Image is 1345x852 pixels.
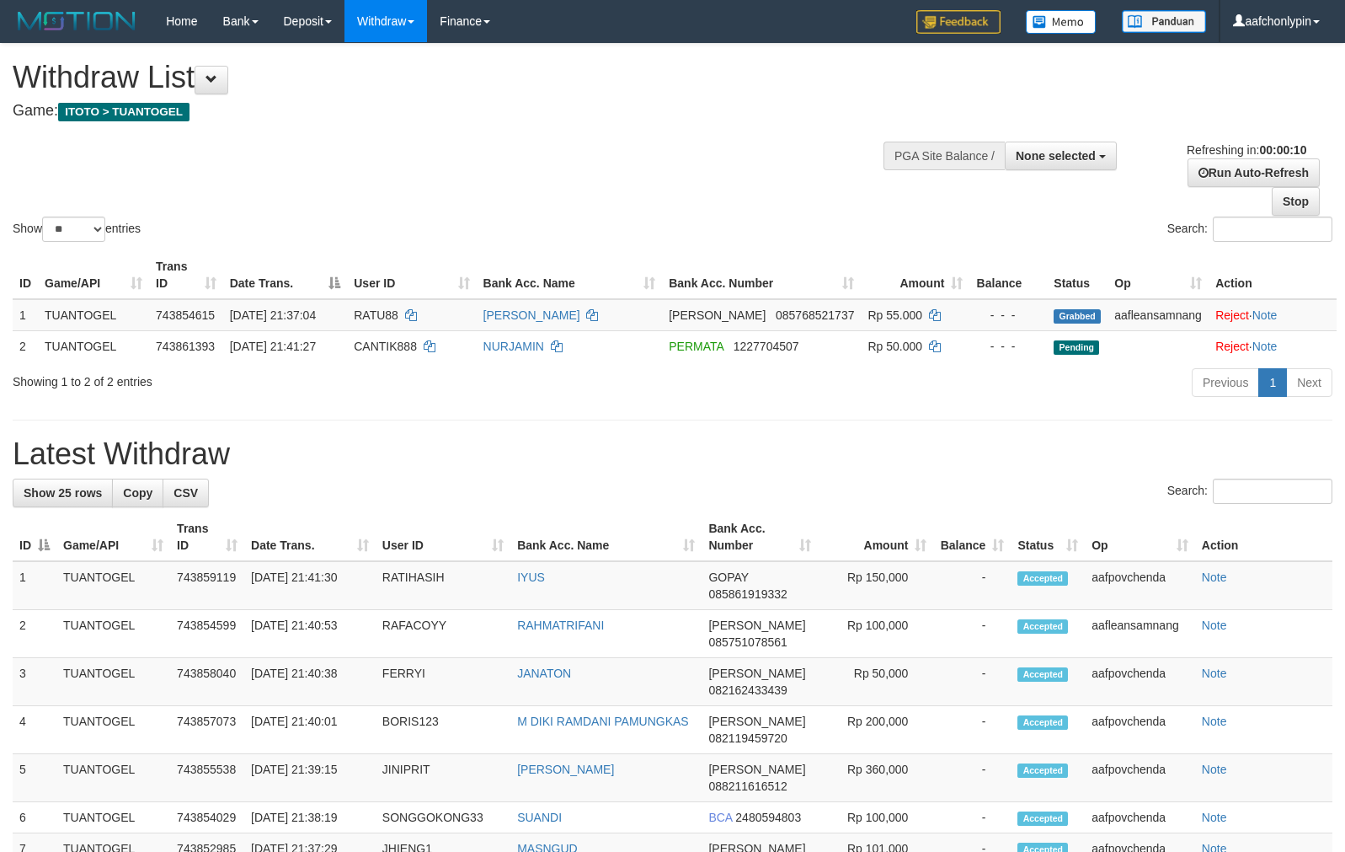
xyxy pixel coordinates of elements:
[1202,667,1227,680] a: Note
[1085,802,1195,833] td: aafpovchenda
[916,10,1001,34] img: Feedback.jpg
[13,479,113,507] a: Show 25 rows
[1017,667,1068,682] span: Accepted
[776,308,854,322] span: Copy 085768521737 to clipboard
[708,619,805,632] span: [PERSON_NAME]
[1272,187,1320,216] a: Stop
[376,754,510,802] td: JINIPRIT
[1085,706,1195,754] td: aafpovchenda
[933,561,1011,610] td: -
[13,802,56,833] td: 6
[1017,571,1068,586] span: Accepted
[56,561,170,610] td: TUANTOGEL
[1085,513,1195,561] th: Op: activate to sort column ascending
[1202,619,1227,632] a: Note
[976,307,1040,324] div: - - -
[517,763,614,776] a: [PERSON_NAME]
[1047,251,1107,299] th: Status
[517,715,689,728] a: M DIKI RAMDANI PAMUNGKAS
[163,479,209,507] a: CSV
[708,571,748,584] span: GOPAY
[1252,308,1278,322] a: Note
[1258,368,1287,397] a: 1
[1252,340,1278,353] a: Note
[708,587,787,601] span: Copy 085861919332 to clipboard
[483,340,544,353] a: NURJAMIN
[669,308,766,322] span: [PERSON_NAME]
[933,706,1011,754] td: -
[38,251,149,299] th: Game/API: activate to sort column ascending
[818,610,933,658] td: Rp 100,000
[1017,812,1068,826] span: Accepted
[1215,308,1249,322] a: Reject
[170,561,244,610] td: 743859119
[1017,619,1068,634] span: Accepted
[662,251,861,299] th: Bank Acc. Number: activate to sort column ascending
[223,251,348,299] th: Date Trans.: activate to sort column descending
[38,330,149,362] td: TUANTOGEL
[976,338,1040,355] div: - - -
[170,706,244,754] td: 743857073
[1017,715,1068,730] span: Accepted
[1011,513,1085,561] th: Status: activate to sort column ascending
[1005,142,1117,170] button: None selected
[818,513,933,561] th: Amount: activate to sort column ascending
[13,61,880,94] h1: Withdraw List
[354,308,398,322] span: RATU88
[58,103,189,121] span: ITOTO > TUANTOGEL
[13,561,56,610] td: 1
[170,513,244,561] th: Trans ID: activate to sort column ascending
[517,811,562,824] a: SUANDI
[13,658,56,706] td: 3
[1213,479,1332,504] input: Search:
[1107,251,1209,299] th: Op: activate to sort column ascending
[818,754,933,802] td: Rp 360,000
[244,802,376,833] td: [DATE] 21:38:19
[1202,763,1227,776] a: Note
[376,561,510,610] td: RATIHASIH
[13,330,38,362] td: 2
[13,299,38,331] td: 1
[1209,251,1337,299] th: Action
[230,340,316,353] span: [DATE] 21:41:27
[230,308,316,322] span: [DATE] 21:37:04
[1215,340,1249,353] a: Reject
[56,706,170,754] td: TUANTOGEL
[933,513,1011,561] th: Balance: activate to sort column ascending
[708,780,787,793] span: Copy 088211616512 to clipboard
[156,308,215,322] span: 743854615
[38,299,149,331] td: TUANTOGEL
[708,715,805,728] span: [PERSON_NAME]
[517,619,604,632] a: RAHMATRIFANI
[1017,764,1068,778] span: Accepted
[1188,158,1320,187] a: Run Auto-Refresh
[867,340,922,353] span: Rp 50.000
[861,251,969,299] th: Amount: activate to sort column ascending
[13,103,880,120] h4: Game:
[1195,513,1332,561] th: Action
[376,706,510,754] td: BORIS123
[933,802,1011,833] td: -
[56,802,170,833] td: TUANTOGEL
[170,610,244,658] td: 743854599
[702,513,818,561] th: Bank Acc. Number: activate to sort column ascending
[56,513,170,561] th: Game/API: activate to sort column ascending
[708,683,787,697] span: Copy 082162433439 to clipboard
[867,308,922,322] span: Rp 55.000
[1107,299,1209,331] td: aafleansamnang
[56,754,170,802] td: TUANTOGEL
[1085,658,1195,706] td: aafpovchenda
[1286,368,1332,397] a: Next
[244,754,376,802] td: [DATE] 21:39:15
[708,763,805,776] span: [PERSON_NAME]
[13,217,141,242] label: Show entries
[244,658,376,706] td: [DATE] 21:40:38
[1026,10,1097,34] img: Button%20Memo.svg
[170,658,244,706] td: 743858040
[244,610,376,658] td: [DATE] 21:40:53
[510,513,702,561] th: Bank Acc. Name: activate to sort column ascending
[376,658,510,706] td: FERRYI
[1259,143,1306,157] strong: 00:00:10
[112,479,163,507] a: Copy
[42,217,105,242] select: Showentries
